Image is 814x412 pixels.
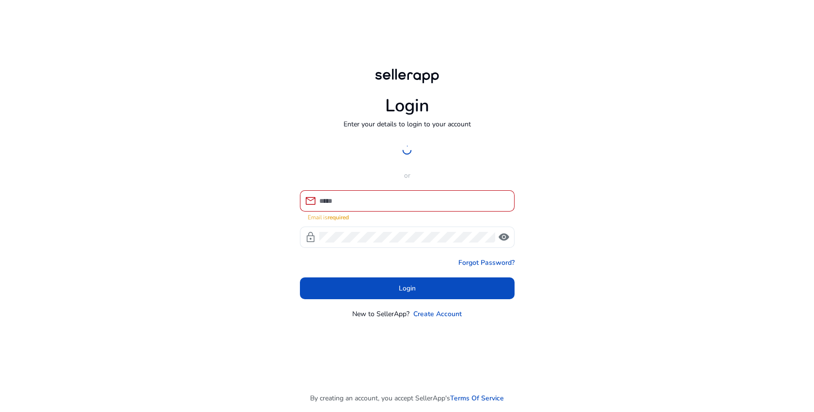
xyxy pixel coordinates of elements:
span: mail [305,195,316,207]
a: Terms Of Service [450,393,504,403]
a: Forgot Password? [458,258,515,268]
span: lock [305,231,316,243]
button: Login [300,277,515,299]
a: Create Account [413,309,462,319]
span: visibility [498,231,510,243]
h1: Login [385,95,429,116]
strong: required [328,214,349,221]
p: Enter your details to login to your account [344,119,471,129]
p: or [300,170,515,181]
p: New to SellerApp? [352,309,409,319]
mat-error: Email is [308,212,507,222]
span: Login [399,283,416,293]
